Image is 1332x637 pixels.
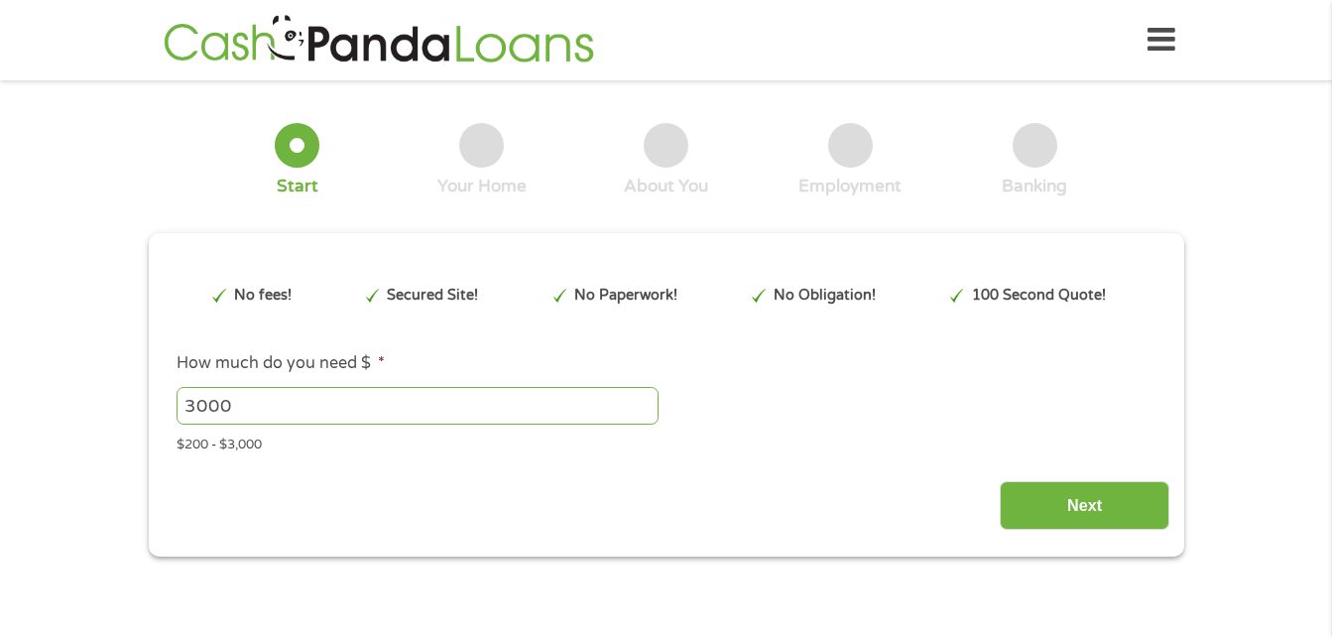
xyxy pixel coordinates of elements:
[798,176,902,197] div: Employment
[1000,481,1169,530] input: Next
[277,176,318,197] div: Start
[437,176,527,197] div: Your Home
[177,429,1154,455] div: $200 - $3,000
[1002,176,1067,197] div: Banking
[158,12,600,68] img: GetLoanNow Logo
[774,285,876,307] p: No Obligation!
[387,285,478,307] p: Secured Site!
[177,353,385,374] label: How much do you need $
[624,176,708,197] div: About You
[574,285,677,307] p: No Paperwork!
[972,285,1106,307] p: 100 Second Quote!
[234,285,292,307] p: No fees!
